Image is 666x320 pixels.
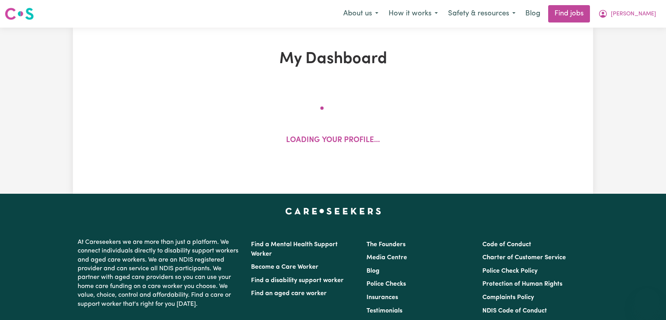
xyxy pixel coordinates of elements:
[593,6,661,22] button: My Account
[383,6,443,22] button: How it works
[366,268,380,274] a: Blog
[521,5,545,22] a: Blog
[482,281,562,287] a: Protection of Human Rights
[251,241,338,257] a: Find a Mental Health Support Worker
[338,6,383,22] button: About us
[482,268,538,274] a: Police Check Policy
[366,255,407,261] a: Media Centre
[78,235,242,312] p: At Careseekers we are more than just a platform. We connect individuals directly to disability su...
[5,7,34,21] img: Careseekers logo
[251,264,318,270] a: Become a Care Worker
[482,308,547,314] a: NDIS Code of Conduct
[366,241,406,248] a: The Founders
[482,241,531,248] a: Code of Conduct
[251,277,344,284] a: Find a disability support worker
[251,290,327,297] a: Find an aged care worker
[285,208,381,214] a: Careseekers home page
[164,50,502,69] h1: My Dashboard
[482,294,534,301] a: Complaints Policy
[482,255,566,261] a: Charter of Customer Service
[443,6,521,22] button: Safety & resources
[634,288,660,314] iframe: Button to launch messaging window
[286,135,380,146] p: Loading your profile...
[366,294,398,301] a: Insurances
[548,5,590,22] a: Find jobs
[5,5,34,23] a: Careseekers logo
[366,281,406,287] a: Police Checks
[366,308,402,314] a: Testimonials
[611,10,656,19] span: [PERSON_NAME]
